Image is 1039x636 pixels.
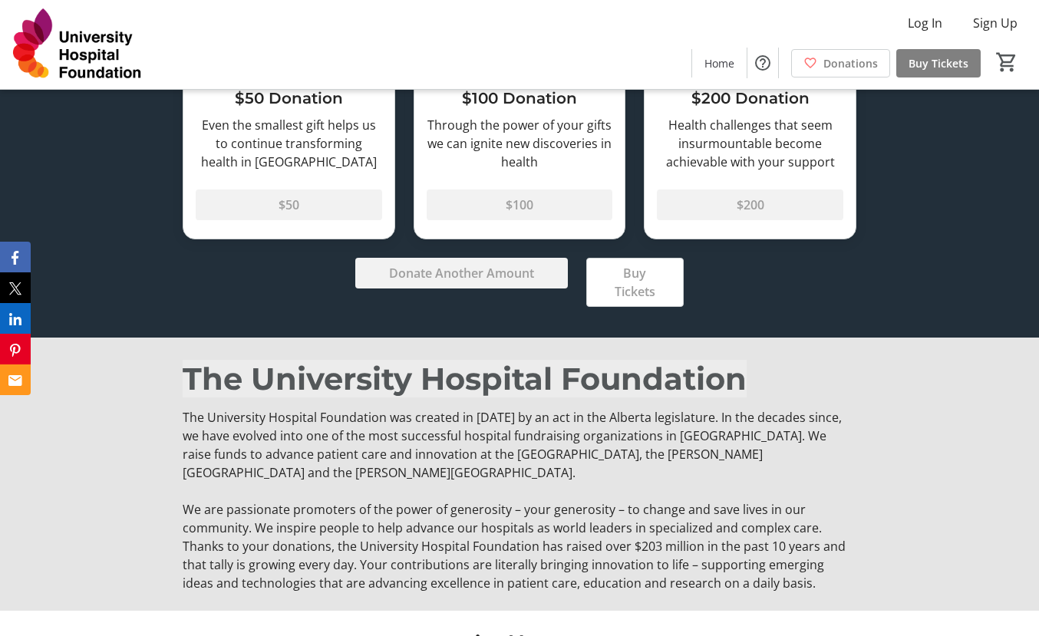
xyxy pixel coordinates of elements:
[791,49,890,77] a: Donations
[196,116,382,171] div: Even the smallest gift helps us to continue transforming health in [GEOGRAPHIC_DATA]
[196,87,382,110] h3: $50 Donation
[896,11,955,35] button: Log In
[909,55,968,71] span: Buy Tickets
[657,87,843,110] h3: $200 Donation
[183,360,747,397] span: The University Hospital Foundation
[961,11,1030,35] button: Sign Up
[896,49,981,77] a: Buy Tickets
[9,6,146,83] img: University Hospital Foundation's Logo
[993,48,1021,76] button: Cart
[704,55,734,71] span: Home
[657,116,843,171] div: Health challenges that seem insurmountable become achievable with your support
[183,408,857,482] p: The University Hospital Foundation was created in [DATE] by an act in the Alberta legislature. In...
[973,14,1018,32] span: Sign Up
[692,49,747,77] a: Home
[747,48,778,78] button: Help
[427,116,613,171] div: Through the power of your gifts we can ignite new discoveries in health
[183,500,857,592] p: We are passionate promoters of the power of generosity – your generosity – to change and save liv...
[823,55,878,71] span: Donations
[908,14,942,32] span: Log In
[427,87,613,110] h3: $100 Donation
